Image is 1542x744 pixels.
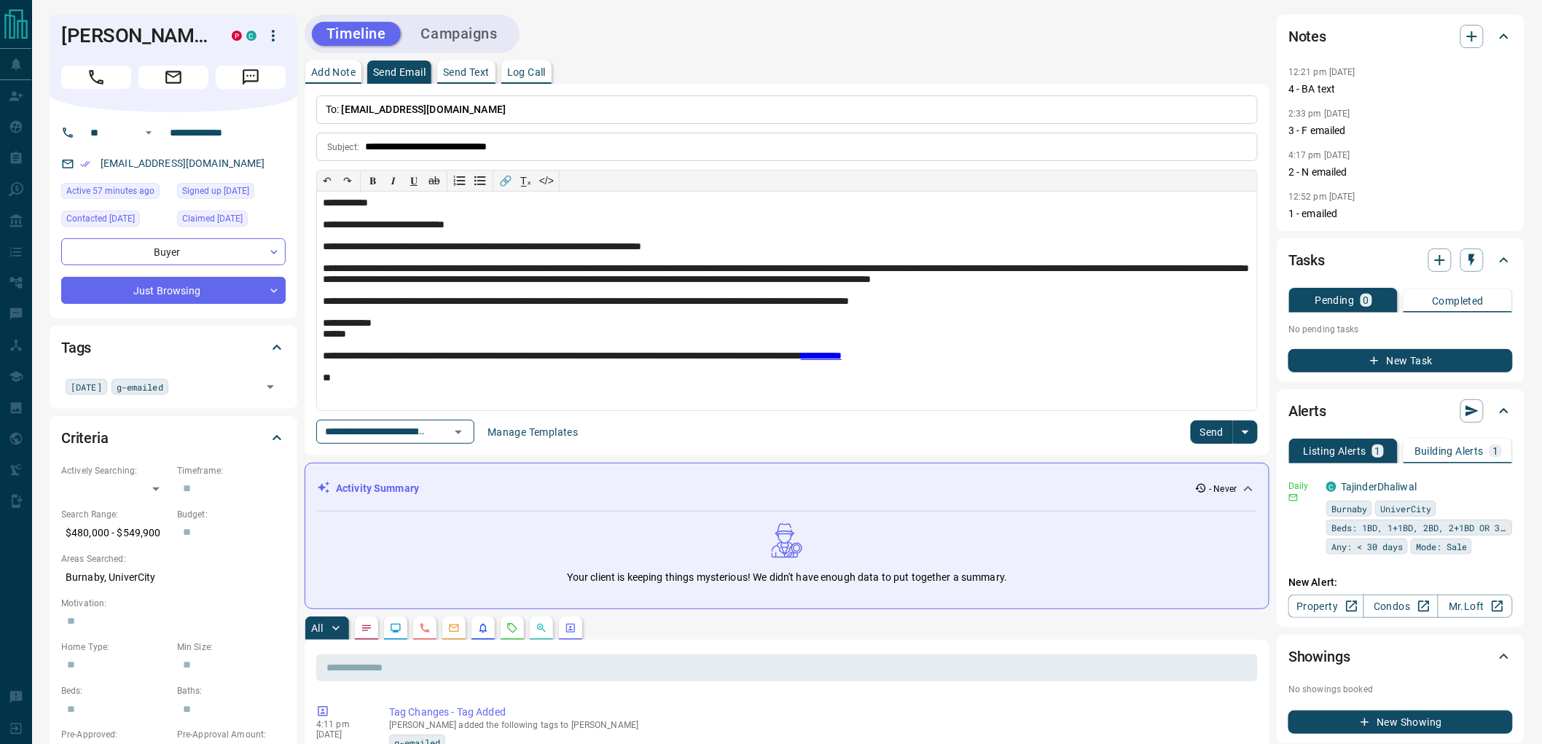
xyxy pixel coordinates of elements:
h2: Notes [1288,25,1326,48]
svg: Requests [506,622,518,634]
div: Alerts [1288,393,1513,428]
h2: Tags [61,336,91,359]
div: property.ca [232,31,242,41]
div: Wed Sep 22 2021 [177,211,286,231]
span: Message [216,66,286,89]
button: Send [1191,420,1234,444]
button: ab [424,171,445,191]
p: $480,000 - $549,900 [61,521,170,545]
a: Property [1288,595,1363,618]
svg: Opportunities [536,622,547,634]
div: Fri Sep 04 2020 [177,183,286,203]
span: Beds: 1BD, 1+1BD, 2BD, 2+1BD OR 3BD+ [1331,520,1508,535]
p: 1 - emailed [1288,206,1513,222]
p: No pending tasks [1288,318,1513,340]
p: To: [316,95,1258,124]
button: Bullet list [470,171,490,191]
div: split button [1191,420,1259,444]
a: Mr.Loft [1438,595,1513,618]
span: UniverCity [1380,501,1431,516]
p: Tag Changes - Tag Added [389,705,1252,720]
p: Actively Searching: [61,464,170,477]
a: TajinderDhaliwal [1341,481,1417,493]
span: Signed up [DATE] [182,184,249,198]
a: Condos [1363,595,1439,618]
p: Pre-Approval Amount: [177,728,286,741]
p: 12:52 pm [DATE] [1288,192,1355,202]
svg: Listing Alerts [477,622,489,634]
span: [EMAIL_ADDRESS][DOMAIN_NAME] [342,103,506,115]
div: Notes [1288,19,1513,54]
a: [EMAIL_ADDRESS][DOMAIN_NAME] [101,157,265,169]
p: 1 [1375,446,1381,456]
p: Baths: [177,684,286,697]
p: Add Note [311,67,356,77]
svg: Email Verified [80,159,90,169]
svg: Lead Browsing Activity [390,622,402,634]
div: Tasks [1288,243,1513,278]
p: 0 [1363,295,1369,305]
p: Beds: [61,684,170,697]
p: Timeframe: [177,464,286,477]
p: Budget: [177,508,286,521]
svg: Email [1288,493,1299,503]
div: Showings [1288,639,1513,674]
button: T̲ₓ [516,171,536,191]
p: 1 [1492,446,1498,456]
button: 🔗 [496,171,516,191]
span: Claimed [DATE] [182,211,243,226]
p: Building Alerts [1414,446,1484,456]
p: New Alert: [1288,575,1513,590]
div: Criteria [61,420,286,455]
svg: Agent Actions [565,622,576,634]
div: condos.ca [246,31,257,41]
button: New Showing [1288,710,1513,734]
p: All [311,623,323,633]
button: </> [536,171,557,191]
p: Motivation: [61,597,286,610]
p: 2:33 pm [DATE] [1288,109,1350,119]
div: Just Browsing [61,277,286,304]
p: Listing Alerts [1303,446,1366,456]
span: Mode: Sale [1416,539,1467,554]
span: Any: < 30 days [1331,539,1403,554]
p: 3 - F emailed [1288,123,1513,138]
div: Buyer [61,238,286,265]
button: Manage Templates [479,420,587,444]
p: Daily [1288,479,1318,493]
p: Home Type: [61,641,170,654]
p: Completed [1433,296,1484,306]
h2: Showings [1288,645,1350,668]
p: No showings booked [1288,683,1513,696]
h2: Criteria [61,426,109,450]
p: Activity Summary [336,481,419,496]
span: Burnaby [1331,501,1367,516]
p: Your client is keeping things mysterious! We didn't have enough data to put together a summary. [567,570,1007,585]
button: Timeline [312,22,401,46]
p: Subject: [327,141,359,154]
span: Call [61,66,131,89]
span: 𝐔 [410,175,418,187]
p: Send Email [373,67,426,77]
p: Pending [1315,295,1355,305]
div: Sun Oct 12 2025 [61,183,170,203]
button: 𝑰 [383,171,404,191]
span: g-emailed [117,380,163,394]
button: Open [448,422,469,442]
p: Send Text [443,67,490,77]
p: 12:21 pm [DATE] [1288,67,1355,77]
p: [DATE] [316,729,367,740]
p: 4:17 pm [DATE] [1288,150,1350,160]
p: - Never [1210,482,1237,496]
p: [PERSON_NAME] added the following tags to [PERSON_NAME] [389,720,1252,730]
button: 𝐔 [404,171,424,191]
span: [DATE] [71,380,102,394]
p: Log Call [507,67,546,77]
p: 4:11 pm [316,719,367,729]
p: Pre-Approved: [61,728,170,741]
span: Email [138,66,208,89]
button: Open [140,124,157,141]
svg: Notes [361,622,372,634]
button: Campaigns [407,22,512,46]
p: Search Range: [61,508,170,521]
